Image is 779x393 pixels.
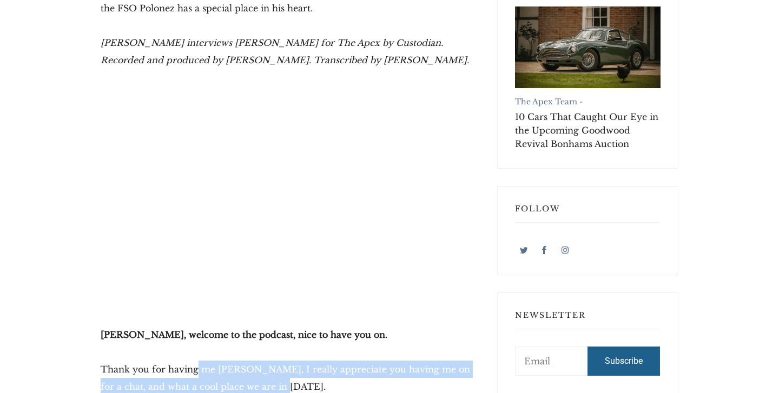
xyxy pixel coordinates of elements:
h3: Newsletter [515,310,661,329]
h3: Follow [515,204,661,223]
button: Subscribe [587,347,660,376]
a: Facebook [536,240,553,257]
a: The Apex Team - [515,97,583,106]
em: [PERSON_NAME] interviews [PERSON_NAME] for The Apex by Custodian. Recorded and produced by [PERSO... [101,37,469,65]
a: Twitter [515,240,533,257]
input: Email [515,347,588,376]
a: 10 Cars That Caught Our Eye in the Upcoming Goodwood Revival Bonhams Auction [515,6,661,88]
strong: [PERSON_NAME], welcome to the podcast, nice to have you on. [101,329,387,340]
a: 10 Cars That Caught Our Eye in the Upcoming Goodwood Revival Bonhams Auction [515,110,661,151]
iframe: Meet the 26 Year Old Taking over the Car Internet | Joe Macari Tour & Interview [101,86,480,300]
a: Instagram [556,240,574,257]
